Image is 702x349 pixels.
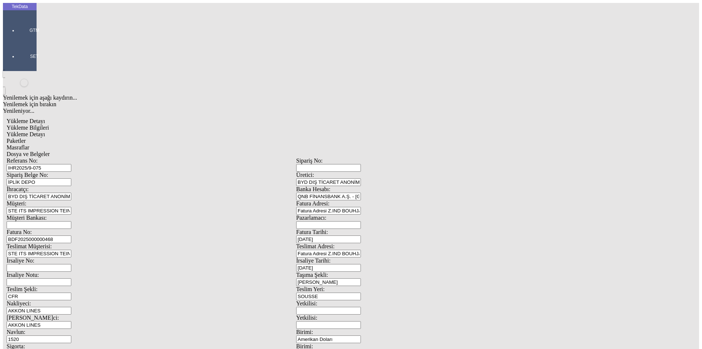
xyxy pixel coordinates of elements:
span: Yükleme Detayı [7,118,45,124]
span: Sipariş No: [296,157,322,164]
span: Navlun: [7,329,26,335]
span: Masraflar [7,144,29,151]
span: Sipariş Belge No: [7,172,48,178]
span: Müşteri: [7,200,26,207]
span: Banka Hesabı: [296,186,331,192]
span: İrsaliye Notu: [7,272,39,278]
span: Fatura No: [7,229,32,235]
span: Fatura Adresi: [296,200,329,207]
span: Pazarlamacı: [296,215,327,221]
span: Teslim Şekli: [7,286,38,292]
span: Yükleme Detayı [7,131,45,137]
span: Fatura Tarihi: [296,229,328,235]
span: Yetkilisi: [296,315,317,321]
span: Referans No: [7,157,38,164]
span: Üretici: [296,172,314,178]
span: Yükleme Bilgileri [7,125,49,131]
span: Teslim Yeri: [296,286,325,292]
span: Yetkilisi: [296,300,317,307]
span: Dosya ve Belgeler [7,151,50,157]
span: İrsaliye Tarihi: [296,257,331,264]
div: Yenileniyor... [3,108,589,114]
span: SET [23,53,45,59]
span: Paketler [7,138,26,144]
span: GTM [23,27,45,33]
span: Teslimat Müşterisi: [7,243,52,249]
div: Yenilemek için aşağı kaydırın... [3,94,589,101]
span: İhracatçı: [7,186,29,192]
div: Yenilemek için bırakın [3,101,589,108]
span: [PERSON_NAME]ci: [7,315,59,321]
div: TekData [3,4,37,10]
span: İrsaliye No: [7,257,34,264]
span: Teslimat Adresi: [296,243,335,249]
span: Müşteri Bankası: [7,215,47,221]
span: Taşıma Şekli: [296,272,328,278]
span: Birimi: [296,329,313,335]
span: Nakliyeci: [7,300,31,307]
